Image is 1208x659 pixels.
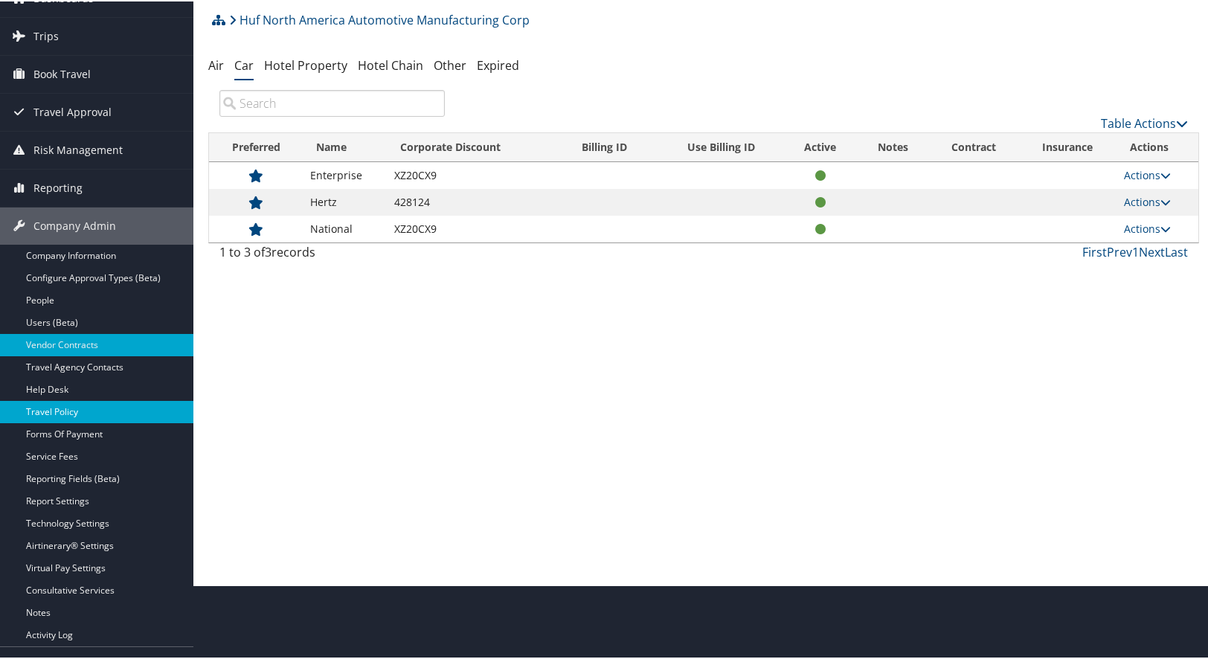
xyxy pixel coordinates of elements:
th: Use Billing ID: activate to sort column ascending [658,132,784,161]
th: Notes: activate to sort column ascending [857,132,928,161]
a: First [1082,242,1107,259]
a: Expired [477,56,519,72]
th: Corporate Discount: activate to sort column ascending [387,132,568,161]
a: Actions [1124,167,1171,181]
span: Book Travel [33,54,91,91]
a: Prev [1107,242,1132,259]
a: Actions [1124,193,1171,208]
a: 1 [1132,242,1139,259]
th: Preferred: activate to sort column ascending [209,132,303,161]
th: Actions [1117,132,1198,161]
span: Travel Approval [33,92,112,129]
a: Hotel Chain [358,56,423,72]
span: Reporting [33,168,83,205]
td: Enterprise [303,161,387,187]
a: Actions [1124,220,1171,234]
th: Billing ID: activate to sort column ascending [568,132,658,161]
a: Next [1139,242,1165,259]
div: 1 to 3 of records [219,242,445,267]
span: 3 [265,242,272,259]
td: XZ20CX9 [387,214,568,241]
a: Hotel Property [264,56,347,72]
a: Huf North America Automotive Manufacturing Corp [229,4,530,33]
input: Search [219,89,445,115]
td: Hertz [303,187,387,214]
th: Contract: activate to sort column ascending [929,132,1018,161]
a: Table Actions [1101,114,1188,130]
a: Car [234,56,254,72]
a: Air [208,56,224,72]
td: XZ20CX9 [387,161,568,187]
span: Risk Management [33,130,123,167]
a: Last [1165,242,1188,259]
th: Insurance: activate to sort column ascending [1018,132,1117,161]
th: Active: activate to sort column ascending [784,132,858,161]
td: National [303,214,387,241]
span: Company Admin [33,206,116,243]
a: Other [434,56,466,72]
th: Name: activate to sort column ascending [303,132,387,161]
td: 428124 [387,187,568,214]
span: Trips [33,16,59,54]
